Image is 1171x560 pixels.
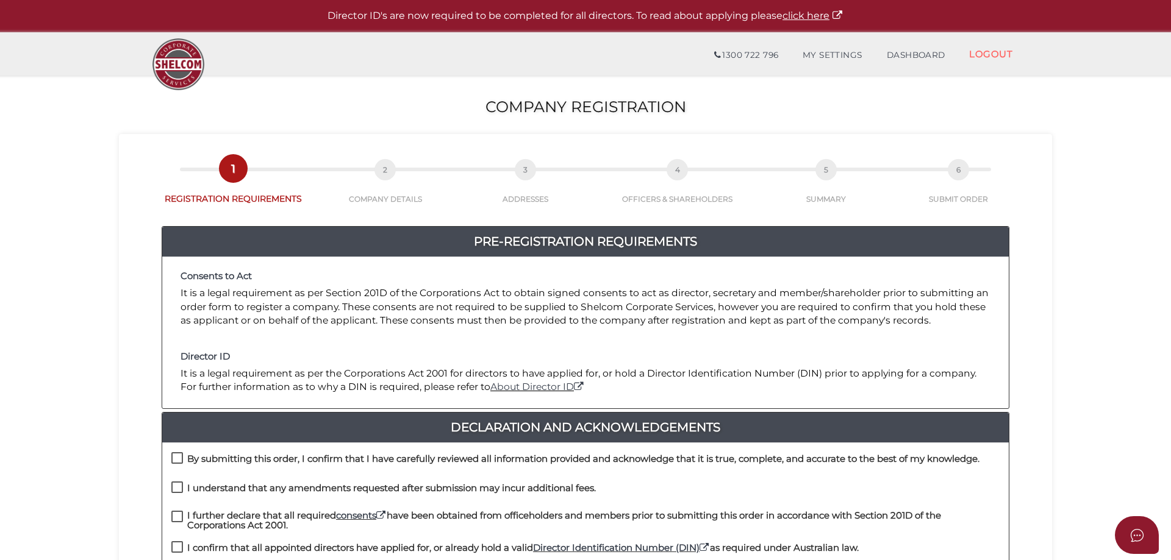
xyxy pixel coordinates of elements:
[533,542,710,553] a: Director Identification Number (DIN)
[895,172,1022,204] a: 6SUBMIT ORDER
[149,171,317,205] a: 1REGISTRATION REQUIREMENTS
[957,41,1025,66] a: LOGOUT
[223,158,244,179] span: 1
[667,159,688,180] span: 4
[782,10,843,21] a: click here
[181,367,990,394] p: It is a legal requirement as per the Corporations Act 2001 for directors to have applied for, or ...
[187,454,979,464] h4: By submitting this order, I confirm that I have carefully reviewed all information provided and a...
[187,543,859,553] h4: I confirm that all appointed directors have applied for, or already hold a valid as required unde...
[454,172,597,204] a: 3ADDRESSES
[317,172,454,204] a: 2COMPANY DETAILS
[162,417,1009,437] a: Declaration And Acknowledgements
[162,232,1009,251] a: Pre-Registration Requirements
[815,159,837,180] span: 5
[146,32,210,96] img: Logo
[187,483,596,494] h4: I understand that any amendments requested after submission may incur additional fees.
[790,43,875,68] a: MY SETTINGS
[597,172,758,204] a: 4OFFICERS & SHAREHOLDERS
[181,271,990,282] h4: Consents to Act
[181,286,990,327] p: It is a legal requirement as per Section 201D of the Corporations Act to obtain signed consents t...
[515,159,536,180] span: 3
[702,43,790,68] a: 1300 722 796
[948,159,969,180] span: 6
[1115,516,1159,554] button: Open asap
[181,352,990,362] h4: Director ID
[875,43,958,68] a: DASHBOARD
[187,511,1000,531] h4: I further declare that all required have been obtained from officeholders and members prior to su...
[336,509,387,521] a: consents
[30,9,1141,23] p: Director ID's are now required to be completed for all directors. To read about applying please
[490,381,585,392] a: About Director ID
[758,172,895,204] a: 5SUMMARY
[374,159,396,180] span: 2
